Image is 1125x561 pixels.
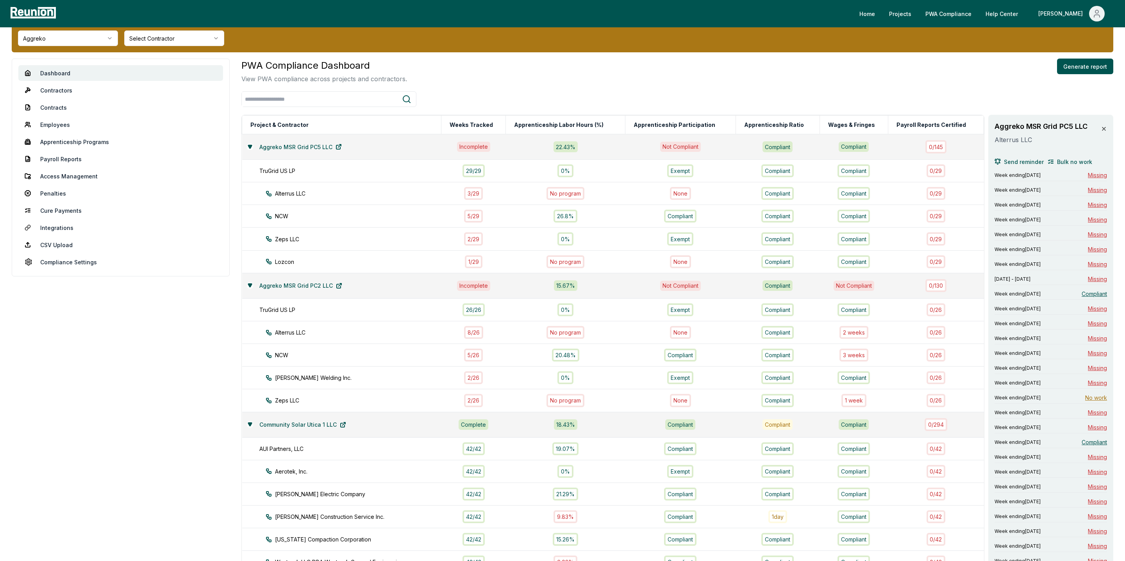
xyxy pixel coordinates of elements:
[995,172,1041,178] span: Week ending [DATE]
[1082,290,1107,298] span: Compliant
[266,467,455,476] div: Aerotek, Inc.
[1088,453,1107,461] span: Missing
[761,533,794,546] div: Compliant
[554,210,577,223] div: 26.8%
[465,255,482,268] div: 1 / 29
[462,488,485,500] div: 42 / 42
[995,202,1041,208] span: Week ending [DATE]
[995,484,1041,490] span: Week ending [DATE]
[995,380,1041,386] span: Week ending [DATE]
[664,210,696,223] div: Compliant
[761,326,794,339] div: Compliant
[1088,305,1107,313] span: Missing
[512,117,605,133] button: Apprenticeship Labor Hours (%)
[667,303,693,316] div: Exempt
[546,394,584,407] div: No program
[266,374,455,382] div: [PERSON_NAME] Welding Inc.
[18,254,223,270] a: Compliance Settings
[995,335,1041,342] span: Week ending [DATE]
[761,187,794,200] div: Compliant
[266,513,455,521] div: [PERSON_NAME] Construction Service Inc.
[925,418,947,431] div: 0 / 294
[995,187,1041,193] span: Week ending [DATE]
[18,203,223,218] a: Cure Payments
[1088,215,1107,224] span: Missing
[667,371,693,384] div: Exempt
[557,303,573,316] div: 0%
[18,117,223,132] a: Employees
[1088,334,1107,342] span: Missing
[995,261,1041,267] span: Week ending [DATE]
[1082,438,1107,446] span: Compliant
[462,533,485,546] div: 42 / 42
[554,141,578,152] div: 22.43 %
[253,139,348,155] a: Aggreko MSR Grid PC5 LLC
[837,371,870,384] div: Compliant
[18,237,223,253] a: CSV Upload
[837,510,870,523] div: Compliant
[837,303,870,316] div: Compliant
[927,488,946,500] div: 0 / 42
[995,499,1041,505] span: Week ending [DATE]
[827,117,877,133] button: Wages & Fringes
[895,117,968,133] button: Payroll Reports Certified
[664,442,696,455] div: Compliant
[761,488,794,500] div: Compliant
[762,280,793,291] div: Compliant
[839,142,869,152] div: Compliant
[664,349,696,362] div: Compliant
[995,276,1030,282] span: [DATE] - [DATE]
[1038,6,1086,21] div: [PERSON_NAME]
[839,326,868,339] div: 2 week s
[266,258,455,266] div: Lozcon
[839,349,868,362] div: 3 week s
[995,217,1041,223] span: Week ending [DATE]
[464,326,483,339] div: 8 / 26
[462,164,485,177] div: 29 / 29
[927,394,946,407] div: 0 / 26
[670,394,691,407] div: None
[995,154,1044,169] button: Send reminder
[241,59,407,73] h3: PWA Compliance Dashboard
[266,212,455,220] div: NCW
[557,232,573,245] div: 0%
[554,280,577,291] div: 15.67 %
[927,533,946,546] div: 0 / 42
[927,210,946,223] div: 0 / 29
[995,232,1041,238] span: Week ending [DATE]
[546,187,584,200] div: No program
[768,510,787,523] div: 1 day
[664,488,696,500] div: Compliant
[249,117,310,133] button: Project & Contractor
[883,6,918,21] a: Projects
[1032,6,1111,21] button: [PERSON_NAME]
[667,465,693,478] div: Exempt
[464,187,483,200] div: 3 / 29
[266,328,455,337] div: Alterrus LLC
[670,255,691,268] div: None
[837,465,870,478] div: Compliant
[1004,158,1044,166] span: Send reminder
[995,543,1041,549] span: Week ending [DATE]
[464,349,483,362] div: 5 / 26
[660,142,701,152] div: Not Compliant
[253,417,352,433] a: Community Solar Utica 1 LLC
[1088,349,1107,357] span: Missing
[839,419,869,429] div: Compliant
[546,326,584,339] div: No program
[664,510,696,523] div: Compliant
[459,419,488,429] div: Complete
[761,465,794,478] div: Compliant
[18,220,223,235] a: Integrations
[266,490,455,498] div: [PERSON_NAME] Electric Company
[927,510,946,523] div: 0 / 42
[995,121,1092,132] h3: Aggreko MSR Grid PC5 LLC
[464,394,483,407] div: 2 / 26
[995,513,1041,520] span: Week ending [DATE]
[557,164,573,177] div: 0%
[464,210,483,223] div: 5 / 29
[18,134,223,150] a: Apprenticeship Programs
[837,255,870,268] div: Compliant
[553,533,578,546] div: 15.26%
[1088,275,1107,283] span: Missing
